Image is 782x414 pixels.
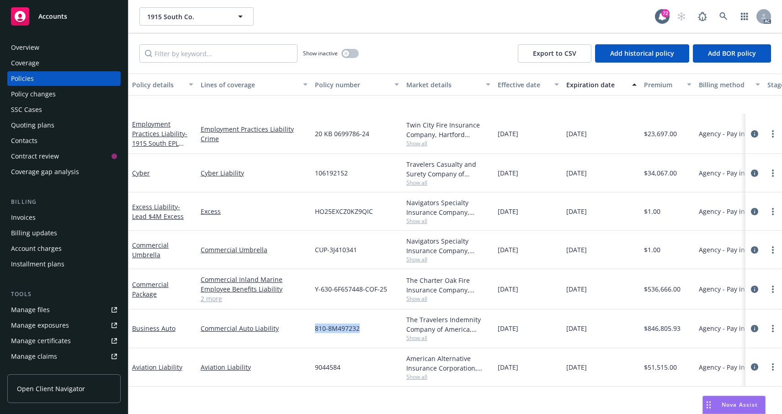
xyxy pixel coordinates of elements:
[315,80,389,90] div: Policy number
[7,365,121,379] a: Manage BORs
[11,318,69,333] div: Manage exposures
[644,284,681,294] span: $536,666.00
[11,102,42,117] div: SSC Cases
[315,284,387,294] span: Y-630-6F657448-COF-25
[767,361,778,372] a: more
[610,49,674,58] span: Add historical policy
[749,206,760,217] a: circleInformation
[403,74,494,96] button: Market details
[132,363,182,372] a: Aviation Liability
[703,396,714,414] div: Drag to move
[11,226,57,240] div: Billing updates
[644,80,681,90] div: Premium
[767,244,778,255] a: more
[406,315,490,334] div: The Travelers Indemnity Company of America, Travelers Insurance
[644,129,677,138] span: $23,697.00
[406,354,490,373] div: American Alternative Insurance Corporation, [GEOGRAPHIC_DATA] Re, Global Aerospace Inc
[201,124,308,134] a: Employment Practices Liability
[311,74,403,96] button: Policy number
[722,401,758,409] span: Nova Assist
[7,290,121,299] div: Tools
[7,257,121,271] a: Installment plans
[11,40,39,55] div: Overview
[644,245,660,255] span: $1.00
[7,133,121,148] a: Contacts
[749,244,760,255] a: circleInformation
[132,80,183,90] div: Policy details
[315,324,360,333] span: 810-8M497232
[315,207,373,216] span: HO25EXCZ0KZ9QIC
[201,168,308,178] a: Cyber Liability
[406,217,490,225] span: Show all
[406,236,490,255] div: Navigators Specialty Insurance Company, Hartford Insurance Group, Travelers Insurance (Internatio...
[11,303,50,317] div: Manage files
[7,40,121,55] a: Overview
[7,197,121,207] div: Billing
[132,202,184,221] span: - Lead $4M Excess
[767,206,778,217] a: more
[735,7,754,26] a: Switch app
[201,362,308,372] a: Aviation Liability
[7,4,121,29] a: Accounts
[201,284,308,294] a: Employee Benefits Liability
[11,365,54,379] div: Manage BORs
[201,134,308,143] a: Crime
[767,168,778,179] a: more
[406,159,490,179] div: Travelers Casualty and Surety Company of America, Travelers Insurance
[11,210,36,225] div: Invoices
[498,362,518,372] span: [DATE]
[406,80,480,90] div: Market details
[406,120,490,139] div: Twin City Fire Insurance Company, Hartford Insurance Group
[749,168,760,179] a: circleInformation
[406,334,490,342] span: Show all
[566,284,587,294] span: [DATE]
[128,74,197,96] button: Policy details
[139,44,298,63] input: Filter by keyword...
[566,129,587,138] span: [DATE]
[11,257,64,271] div: Installment plans
[7,210,121,225] a: Invoices
[11,334,71,348] div: Manage certificates
[767,284,778,295] a: more
[11,149,59,164] div: Contract review
[201,80,298,90] div: Lines of coverage
[498,129,518,138] span: [DATE]
[303,49,338,57] span: Show inactive
[749,323,760,334] a: circleInformation
[11,349,57,364] div: Manage claims
[201,275,308,284] a: Commercial Inland Marine
[699,168,757,178] span: Agency - Pay in full
[767,128,778,139] a: more
[315,245,357,255] span: CUP-3J410341
[595,44,689,63] button: Add historical policy
[693,7,712,26] a: Report a Bug
[7,149,121,164] a: Contract review
[132,120,187,157] a: Employment Practices Liability
[147,12,226,21] span: 1915 South Co.
[566,245,587,255] span: [DATE]
[498,168,518,178] span: [DATE]
[566,362,587,372] span: [DATE]
[695,74,764,96] button: Billing method
[7,318,121,333] a: Manage exposures
[7,165,121,179] a: Coverage gap analysis
[699,207,757,216] span: Agency - Pay in full
[139,7,254,26] button: 1915 South Co.
[201,324,308,333] a: Commercial Auto Liability
[7,71,121,86] a: Policies
[7,303,121,317] a: Manage files
[201,294,308,303] a: 2 more
[17,384,85,393] span: Open Client Navigator
[11,56,39,70] div: Coverage
[518,44,591,63] button: Export to CSV
[498,284,518,294] span: [DATE]
[699,284,757,294] span: Agency - Pay in full
[11,241,62,256] div: Account charges
[693,44,771,63] button: Add BOR policy
[566,168,587,178] span: [DATE]
[749,128,760,139] a: circleInformation
[699,245,757,255] span: Agency - Pay in full
[672,7,691,26] a: Start snowing
[7,102,121,117] a: SSC Cases
[11,118,54,133] div: Quoting plans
